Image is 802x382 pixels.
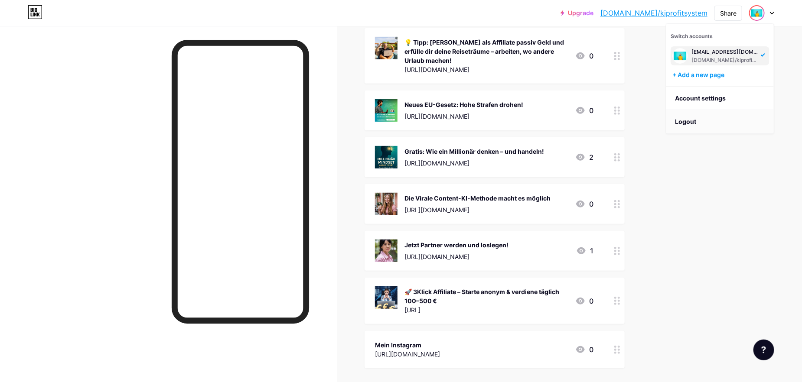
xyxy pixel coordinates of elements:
[375,240,398,262] img: Jetzt Partner werden und loslegen!
[404,65,568,74] div: [URL][DOMAIN_NAME]
[672,48,688,64] img: kiprofitsystem
[575,344,593,355] div: 0
[404,147,544,156] div: Gratis: Wie ein Millionär denken – und handeln!
[666,87,774,110] a: Account settings
[404,112,523,121] div: [URL][DOMAIN_NAME]
[600,8,707,18] a: [DOMAIN_NAME]/kiprofitsystem
[404,305,568,314] div: [URL]
[404,240,509,249] div: Jetzt Partner werden und loslegen!
[404,159,544,168] div: [URL][DOMAIN_NAME]
[404,38,568,65] div: 💡 Tipp: [PERSON_NAME] als Affiliate passiv Geld und erfülle dir deine Reiseträume – arbeiten, wo ...
[375,146,398,168] img: Gratis: Wie ein Millionär denken – und handeln!
[575,296,593,306] div: 0
[375,193,398,215] img: Die Virale Content-KI-Methode macht es möglich
[375,37,398,59] img: 💡 Tipp: Verdiene als Affiliate passiv Geld und erfülle dir deine Reiseträume – arbeiten, wo ander...
[375,99,398,122] img: Neues EU-Gesetz: Hohe Strafen drohen!
[750,6,764,20] img: kiprofitsystem
[375,286,398,309] img: 🚀 3Klick Affiliate – Starte anonym & verdiene täglich 100–500 €
[575,199,593,209] div: 0
[575,51,593,61] div: 0
[375,350,440,359] div: [URL][DOMAIN_NAME]
[575,152,593,162] div: 2
[666,110,774,133] li: Logout
[671,33,713,39] span: Switch accounts
[691,57,758,64] div: [DOMAIN_NAME]/kiprofitsystem
[404,194,551,203] div: Die Virale Content-KI-Methode macht es möglich
[561,10,593,16] a: Upgrade
[404,287,568,305] div: 🚀 3Klick Affiliate – Starte anonym & verdiene täglich 100–500 €
[404,252,509,261] div: [URL][DOMAIN_NAME]
[720,9,737,18] div: Share
[691,49,758,55] div: [EMAIL_ADDRESS][DOMAIN_NAME]
[404,205,551,214] div: [URL][DOMAIN_NAME]
[672,71,769,79] div: + Add a new page
[375,340,440,350] div: Mein Instagram
[404,100,523,109] div: Neues EU-Gesetz: Hohe Strafen drohen!
[575,105,593,116] div: 0
[576,246,593,256] div: 1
